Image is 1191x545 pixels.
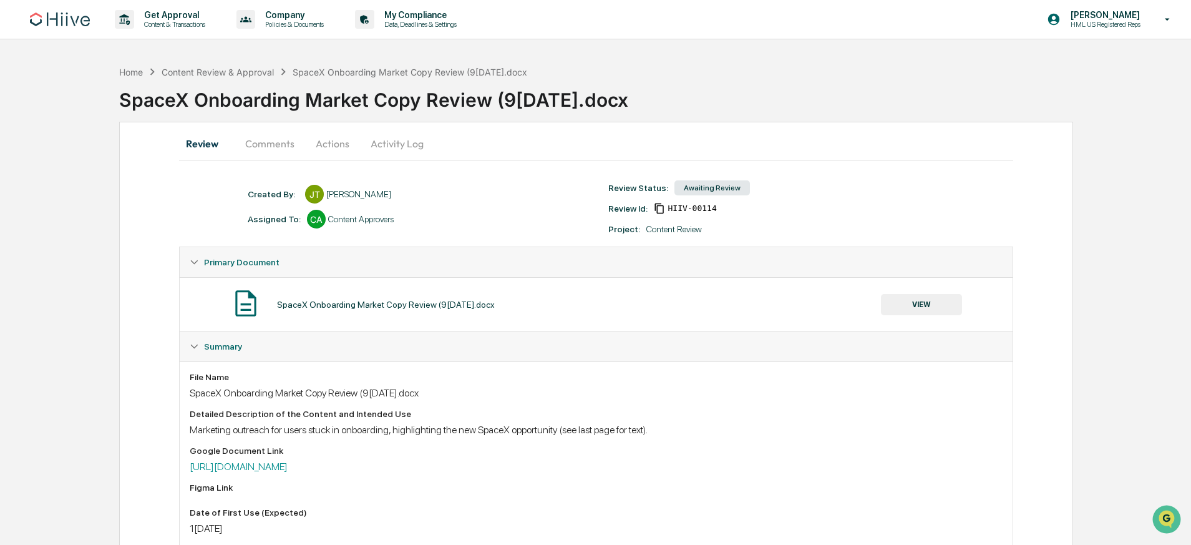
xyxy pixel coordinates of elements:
div: [PERSON_NAME] [326,189,391,199]
div: Awaiting Review [674,180,750,195]
div: File Name [190,372,1002,382]
div: 🖐️ [12,159,22,169]
button: Comments [235,129,304,159]
p: Content & Transactions [134,20,211,29]
div: Marketing outreach for users stuck in onboarding, highlighting the new SpaceX opportunity (see la... [190,424,1002,436]
div: Primary Document [180,277,1012,331]
p: [PERSON_NAME] [1061,10,1147,20]
div: SpaceX Onboarding Market Copy Review (9[DATE].docx [277,300,495,310]
p: Company [255,10,330,20]
div: Project: [608,224,640,234]
div: Content Review & Approval [162,67,274,77]
div: Primary Document [180,247,1012,277]
div: Home [119,67,143,77]
button: Actions [304,129,361,159]
div: Content Approvers [328,214,394,224]
div: 🗄️ [90,159,100,169]
span: Preclearance [25,157,80,170]
a: Powered byPylon [88,211,151,221]
div: Start new chat [42,96,205,108]
a: [URL][DOMAIN_NAME] [190,461,288,473]
a: 🔎Data Lookup [7,176,84,199]
div: SpaceX Onboarding Market Copy Review (9[DATE].docx [190,387,1002,399]
iframe: Open customer support [1151,504,1185,538]
p: How can we help? [12,26,227,46]
button: VIEW [881,294,962,315]
div: Assigned To: [248,214,301,224]
div: Review Status: [608,183,668,193]
img: 1746055101610-c473b297-6a78-478c-a979-82029cc54cd1 [12,96,35,118]
div: 🔎 [12,182,22,192]
button: Review [179,129,235,159]
span: Attestations [103,157,155,170]
div: Google Document Link [190,446,1002,456]
span: Primary Document [204,257,280,267]
div: Detailed Description of the Content and Intended Use [190,409,1002,419]
div: 1[DATE] [190,523,1002,534]
button: Start new chat [212,99,227,114]
div: secondary tabs example [179,129,1013,159]
div: JT [305,185,324,204]
div: Content Review [646,224,702,234]
span: Summary [204,341,242,351]
p: Get Approval [134,10,211,20]
p: Data, Deadlines & Settings [374,20,463,29]
div: Figma Link [190,483,1002,493]
img: logo [30,12,90,26]
img: Document Icon [230,288,261,319]
div: Summary [180,331,1012,361]
span: Pylon [124,212,151,221]
a: 🖐️Preclearance [7,152,85,175]
div: SpaceX Onboarding Market Copy Review (9[DATE].docx [293,67,527,77]
p: My Compliance [374,10,463,20]
p: Policies & Documents [255,20,330,29]
div: We're available if you need us! [42,108,158,118]
div: Date of First Use (Expected) [190,508,1002,518]
a: 🗄️Attestations [85,152,160,175]
span: Data Lookup [25,181,79,194]
p: HML US Registered Reps [1061,20,1147,29]
div: Created By: ‎ ‎ [248,189,299,199]
span: ea6f0987-3f3f-4416-9db0-dd27e9ecfed6 [668,204,716,214]
div: CA [307,210,326,228]
div: SpaceX Onboarding Market Copy Review (9[DATE].docx [119,79,1191,111]
div: Review Id: [608,204,648,214]
button: Activity Log [361,129,434,159]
